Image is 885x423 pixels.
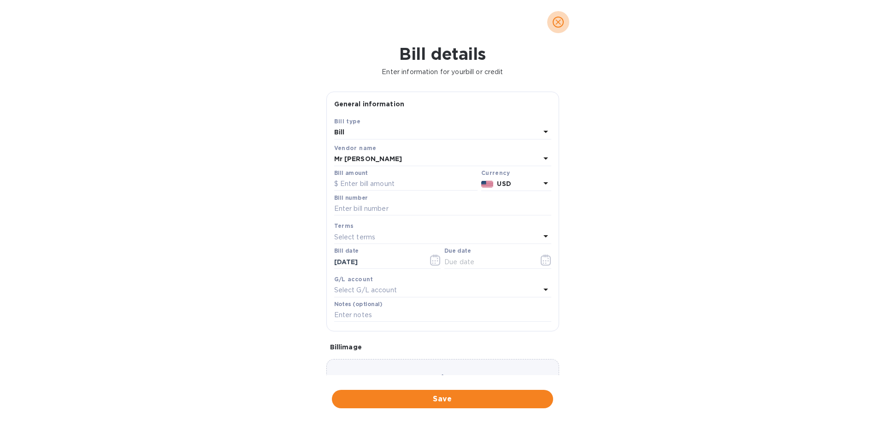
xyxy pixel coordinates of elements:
label: Due date [444,249,471,254]
h1: Bill details [7,44,878,64]
input: Due date [444,255,531,269]
label: Bill number [334,195,367,201]
b: Bill type [334,118,361,125]
img: USD [481,181,494,187]
b: Currency [481,169,510,176]
input: Select date [334,255,421,269]
button: Save [332,390,553,408]
b: Vendor name [334,145,377,151]
p: Bill image [330,342,555,352]
b: Bill [334,128,345,136]
input: $ Enter bill amount [334,177,478,191]
label: Notes (optional) [334,301,383,307]
input: Enter bill number [334,202,551,216]
b: Terms [334,222,354,229]
button: close [547,11,569,33]
label: Bill date [334,249,359,254]
p: Enter information for your bill or credit [7,67,878,77]
span: Save [339,394,546,405]
input: Enter notes [334,308,551,322]
p: Select terms [334,232,376,242]
b: Mr [PERSON_NAME] [334,155,402,162]
b: General information [334,100,405,108]
p: Select G/L account [334,285,397,295]
b: G/L account [334,276,373,283]
label: Bill amount [334,170,367,176]
b: USD [497,180,511,187]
